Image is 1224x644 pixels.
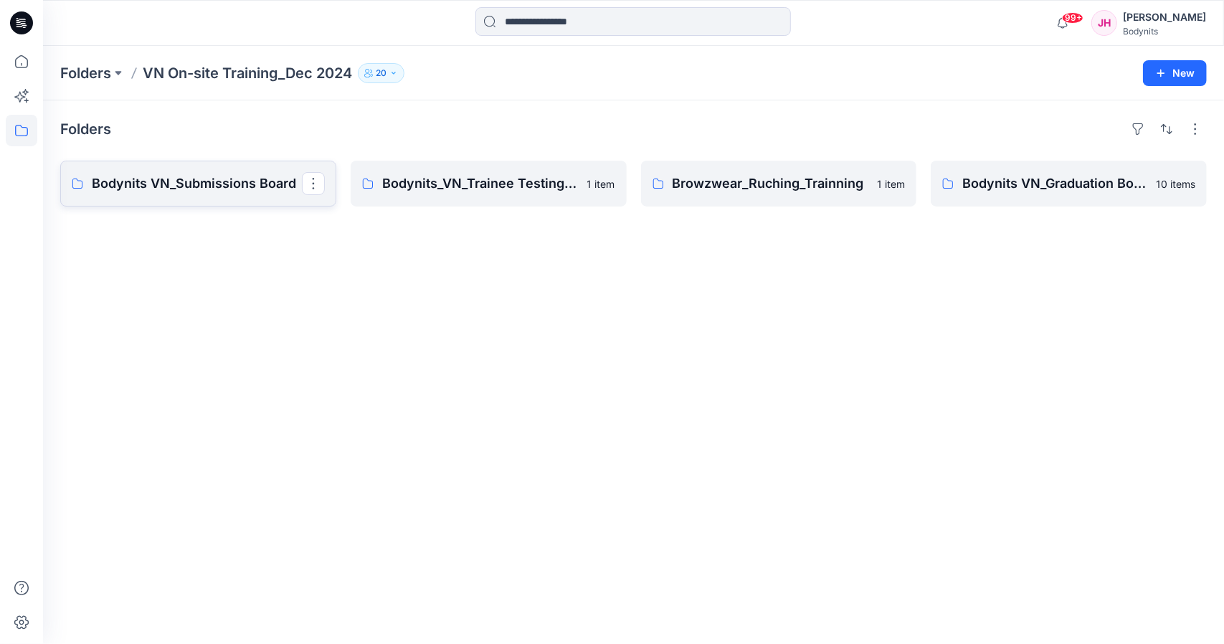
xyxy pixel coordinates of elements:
[351,161,627,207] a: Bodynits_VN_Trainee Testing Board1 item
[382,174,579,194] p: Bodynits_VN_Trainee Testing Board
[1123,26,1206,37] div: Bodynits
[60,161,336,207] a: Bodynits VN_Submissions Board
[877,176,905,191] p: 1 item
[60,120,111,138] h4: Folders
[1143,60,1207,86] button: New
[60,63,111,83] a: Folders
[358,63,404,83] button: 20
[931,161,1207,207] a: Bodynits VN_Graduation Board10 items
[1123,9,1206,26] div: [PERSON_NAME]
[143,63,352,83] p: VN On-site Training_Dec 2024
[587,176,615,191] p: 1 item
[376,65,386,81] p: 20
[1062,12,1083,24] span: 99+
[962,174,1147,194] p: Bodynits VN_Graduation Board
[92,174,302,194] p: Bodynits VN_Submissions Board
[1156,176,1195,191] p: 10 items
[1091,10,1117,36] div: JH
[641,161,917,207] a: Browzwear_Ruching_Trainning1 item
[673,174,869,194] p: Browzwear_Ruching_Trainning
